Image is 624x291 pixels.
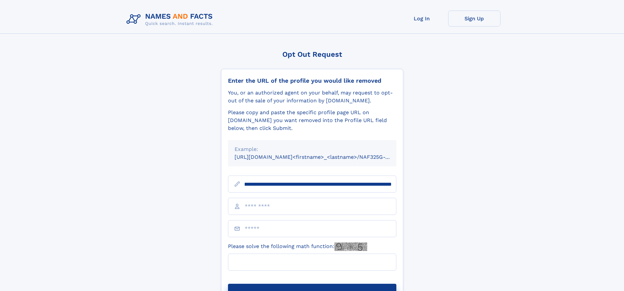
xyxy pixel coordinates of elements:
[124,10,218,28] img: Logo Names and Facts
[228,109,396,132] div: Please copy and paste the specific profile page URL on [DOMAIN_NAME] you want removed into the Pr...
[235,145,390,153] div: Example:
[448,10,501,27] a: Sign Up
[228,77,396,84] div: Enter the URL of the profile you would like removed
[221,50,403,58] div: Opt Out Request
[235,154,409,160] small: [URL][DOMAIN_NAME]<firstname>_<lastname>/NAF325G-xxxxxxxx
[396,10,448,27] a: Log In
[228,242,367,251] label: Please solve the following math function:
[228,89,396,105] div: You, or an authorized agent on your behalf, may request to opt-out of the sale of your informatio...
